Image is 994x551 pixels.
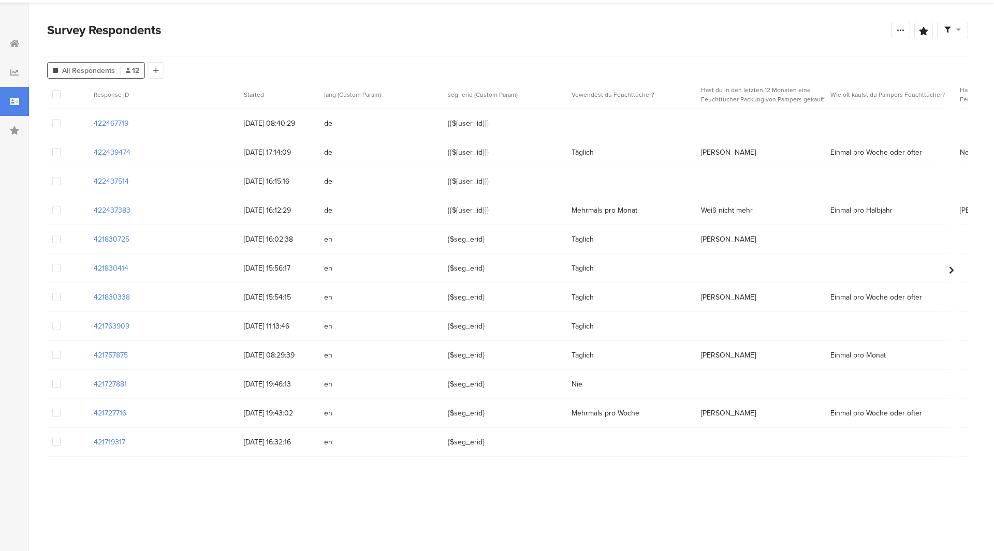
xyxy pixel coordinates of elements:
[830,292,922,303] span: Einmal pro Woche oder öfter
[324,437,437,448] span: en
[324,292,437,303] span: en
[244,437,314,448] span: [DATE] 16:32:16
[448,292,561,303] span: {$seg_erid}
[244,379,314,390] span: [DATE] 19:46:13
[830,147,922,158] span: Einmal pro Woche oder öfter
[572,263,594,274] span: Täglich
[94,234,129,245] section: 421830725
[830,408,922,419] span: Einmal pro Woche oder öfter
[244,321,314,332] span: [DATE] 11:13:46
[572,234,594,245] span: Täglich
[244,118,314,129] span: [DATE] 08:40:29
[448,263,561,274] span: {$seg_erid}
[94,205,130,216] section: 422437383
[572,292,594,303] span: Täglich
[94,147,130,158] section: 422439474
[701,85,830,104] section: Hast du in den letzten 12 Monaten eine Feuchttücher Packung von Pampers gekauft?
[94,118,128,129] section: 422467719
[324,147,437,158] span: de
[572,350,594,361] span: Täglich
[701,292,756,303] span: [PERSON_NAME]
[448,379,561,390] span: {$seg_erid}
[830,205,893,216] span: Einmal pro Halbjahr
[244,176,314,187] span: [DATE] 16:15:16
[324,350,437,361] span: en
[324,321,437,332] span: en
[244,147,314,158] span: [DATE] 17:14:09
[448,118,561,129] span: {{${user_id}}}
[448,234,561,245] span: {$seg_erid}
[448,176,561,187] span: {{${user_id}}}
[448,350,561,361] span: {$seg_erid}
[830,90,960,99] section: Wie oft kaufst du Pampers Feuchttücher?
[244,234,314,245] span: [DATE] 16:02:38
[244,90,264,99] span: Started
[572,90,701,99] section: Vewendest du Feuchttücher?
[94,176,129,187] section: 422437514
[62,65,115,76] span: All Respondents
[572,321,594,332] span: Täglich
[830,350,886,361] span: Einmal pro Monat
[324,379,437,390] span: en
[324,205,437,216] span: de
[94,90,129,99] span: Response ID
[448,205,561,216] span: {{${user_id}}}
[448,437,561,448] span: {$seg_erid}
[94,292,130,303] section: 421830338
[572,205,637,216] span: Mehrmals pro Monat
[448,147,561,158] span: {{${user_id}}}
[701,408,756,419] span: [PERSON_NAME]
[244,292,314,303] span: [DATE] 15:54:15
[126,65,139,76] span: 12
[94,408,126,419] section: 421727716
[701,234,756,245] span: [PERSON_NAME]
[94,379,127,390] section: 421727881
[701,350,756,361] span: [PERSON_NAME]
[448,321,561,332] span: {$seg_erid}
[244,350,314,361] span: [DATE] 08:29:39
[324,90,381,99] span: lang (Custom Param)
[324,408,437,419] span: en
[701,205,753,216] span: Weiß nicht mehr
[47,21,161,39] span: Survey Respondents
[324,234,437,245] span: en
[324,118,437,129] span: de
[94,437,125,448] section: 421719317
[244,205,314,216] span: [DATE] 16:12:29
[94,263,128,274] section: 421830414
[448,90,518,99] span: seg_erid (Custom Param)
[94,321,129,332] section: 421763909
[448,408,561,419] span: {$seg_erid}
[324,176,437,187] span: de
[572,147,594,158] span: Täglich
[701,147,756,158] span: [PERSON_NAME]
[572,379,582,390] span: Nie
[244,408,314,419] span: [DATE] 19:43:02
[324,263,437,274] span: en
[960,147,975,158] span: Nein
[572,408,639,419] span: Mehrmals pro Woche
[94,350,128,361] section: 421757875
[244,263,314,274] span: [DATE] 15:56:17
